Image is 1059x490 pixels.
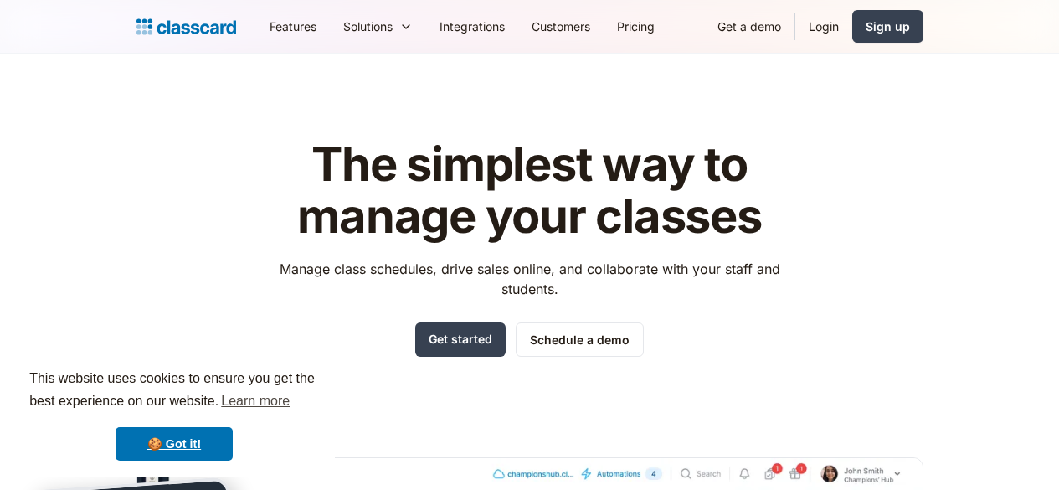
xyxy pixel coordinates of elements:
[264,139,795,242] h1: The simplest way to manage your classes
[415,322,506,357] a: Get started
[426,8,518,45] a: Integrations
[795,8,852,45] a: Login
[518,8,604,45] a: Customers
[330,8,426,45] div: Solutions
[116,427,233,461] a: dismiss cookie message
[29,369,319,414] span: This website uses cookies to ensure you get the best experience on our website.
[264,259,795,299] p: Manage class schedules, drive sales online, and collaborate with your staff and students.
[704,8,794,45] a: Get a demo
[136,15,236,39] a: Logo
[343,18,393,35] div: Solutions
[516,322,644,357] a: Schedule a demo
[604,8,668,45] a: Pricing
[256,8,330,45] a: Features
[13,353,335,477] div: cookieconsent
[218,389,292,414] a: learn more about cookies
[866,18,910,35] div: Sign up
[852,10,923,43] a: Sign up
